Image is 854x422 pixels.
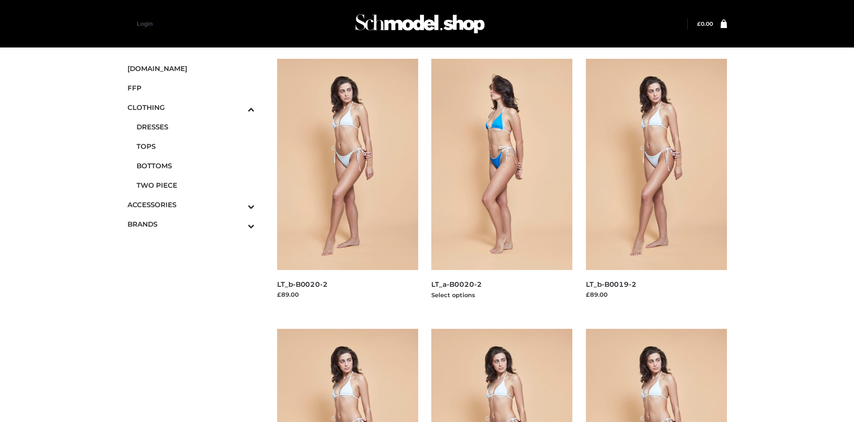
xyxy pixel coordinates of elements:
[697,20,701,27] span: £
[127,219,255,229] span: BRANDS
[127,59,255,78] a: [DOMAIN_NAME]
[586,280,637,289] a: LT_b-B0019-2
[223,195,255,214] button: Toggle Submenu
[586,290,727,299] div: £89.00
[277,290,418,299] div: £89.00
[127,195,255,214] a: ACCESSORIESToggle Submenu
[431,291,475,299] a: Select options
[137,180,255,190] span: TWO PIECE
[697,20,713,27] a: £0.00
[223,98,255,117] button: Toggle Submenu
[127,63,255,74] span: [DOMAIN_NAME]
[137,156,255,175] a: BOTTOMS
[127,78,255,98] a: FFP
[137,117,255,137] a: DRESSES
[223,214,255,234] button: Toggle Submenu
[352,6,488,42] img: Schmodel Admin 964
[127,199,255,210] span: ACCESSORIES
[127,98,255,117] a: CLOTHINGToggle Submenu
[137,137,255,156] a: TOPS
[137,175,255,195] a: TWO PIECE
[277,280,328,289] a: LT_b-B0020-2
[127,214,255,234] a: BRANDSToggle Submenu
[127,102,255,113] span: CLOTHING
[137,141,255,152] span: TOPS
[137,20,153,27] a: Login
[431,280,481,289] a: LT_a-B0020-2
[137,122,255,132] span: DRESSES
[697,20,713,27] bdi: 0.00
[127,83,255,93] span: FFP
[137,161,255,171] span: BOTTOMS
